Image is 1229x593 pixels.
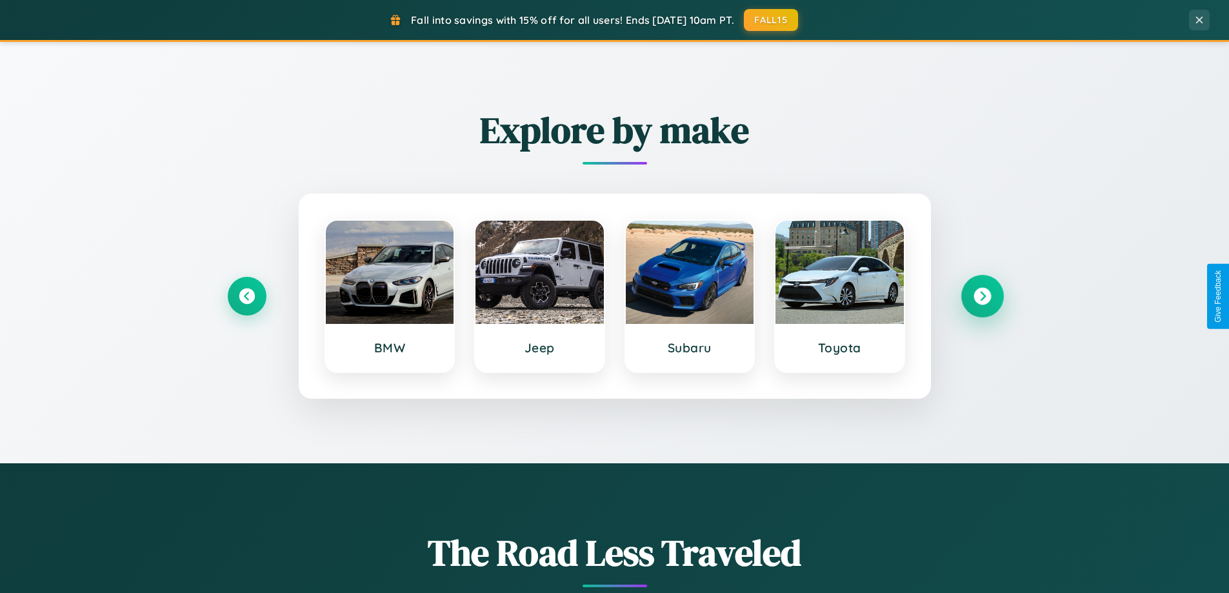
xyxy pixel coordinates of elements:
[639,340,741,356] h3: Subaru
[488,340,591,356] h3: Jeep
[339,340,441,356] h3: BMW
[228,105,1002,155] h2: Explore by make
[788,340,891,356] h3: Toyota
[228,528,1002,578] h1: The Road Less Traveled
[744,9,798,31] button: FALL15
[1214,270,1223,323] div: Give Feedback
[411,14,734,26] span: Fall into savings with 15% off for all users! Ends [DATE] 10am PT.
